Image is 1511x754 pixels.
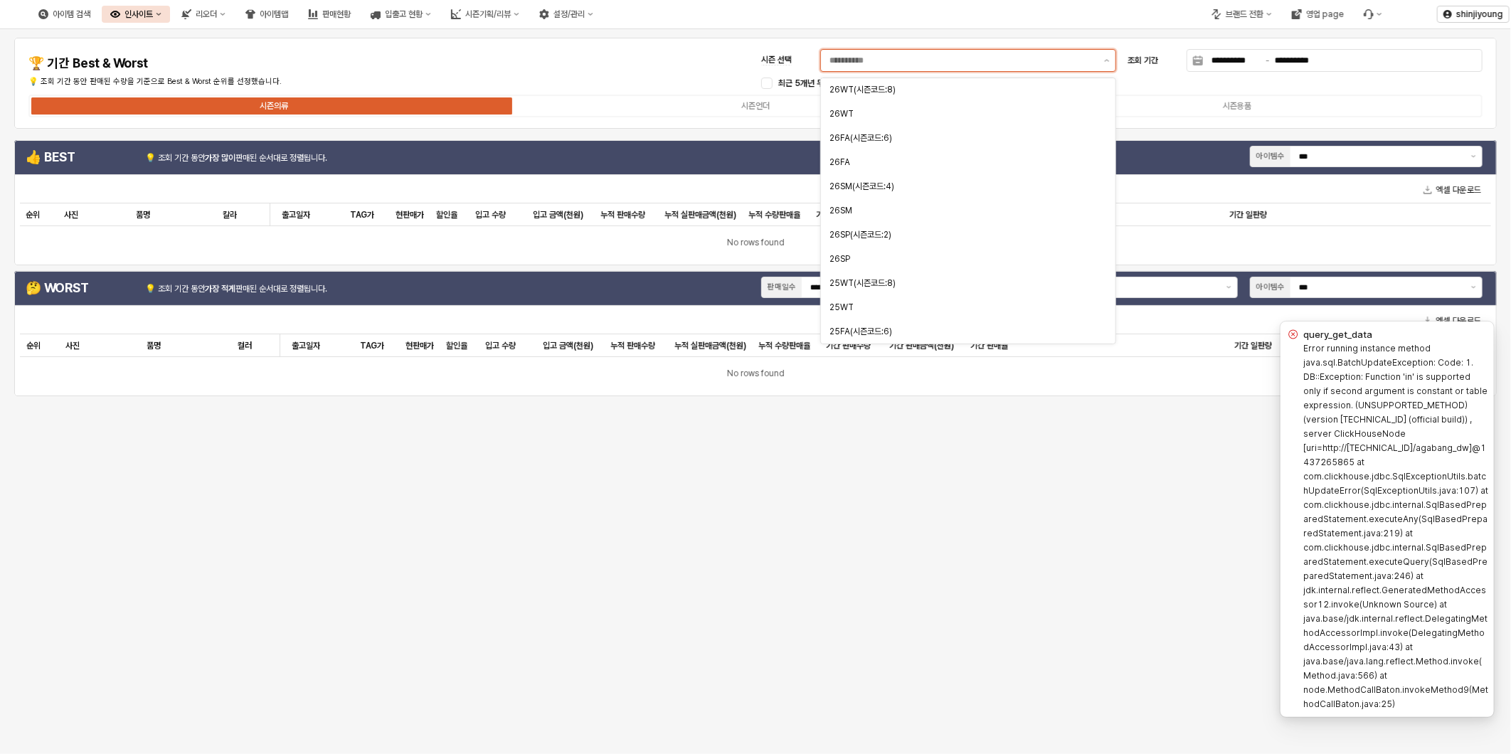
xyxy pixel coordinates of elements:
[322,9,351,19] div: 판매현황
[260,9,288,19] div: 아이템맵
[829,132,1098,144] div: 26FA(시즌코드:6)
[1283,6,1352,23] div: 영업 page
[1465,147,1482,166] button: 제안 사항 표시
[237,6,297,23] div: 아이템맵
[465,9,511,19] div: 시즌기획/리뷰
[102,6,170,23] div: 인사이트
[26,340,41,351] span: 순위
[205,284,219,294] strong: 가장
[829,84,1098,95] div: 26WT(시즌코드:8)
[282,209,310,221] span: 출고일자
[829,302,1098,313] div: 25WT
[600,209,645,221] span: 누적 판매수량
[299,6,359,23] div: 판매현황
[221,153,235,163] strong: 많이
[829,229,1098,240] div: 26SP(시즌코드:2)
[124,9,153,19] div: 인사이트
[30,6,99,23] div: 아이템 검색
[28,56,506,70] h4: 🏆 기간 Best & Worst
[768,281,796,294] div: 판매일수
[1128,55,1158,65] span: 조회 기간
[1226,9,1263,19] div: 브랜드 전환
[741,101,770,111] div: 시즌언더
[405,340,434,351] span: 현판매가
[64,209,78,221] span: 사진
[221,284,235,294] strong: 적게
[1234,340,1272,351] span: 기간 일판량
[1306,9,1344,19] div: 영업 page
[20,226,1491,260] div: No rows found
[829,326,1098,337] div: 25FA(시즌코드:6)
[350,209,374,221] span: TAG가
[260,101,288,111] div: 시즌의류
[360,340,384,351] span: TAG가
[829,181,1098,192] div: 26SM(시즌코드:4)
[1256,150,1285,163] div: 아이템수
[1203,6,1281,23] div: 브랜드 전환
[205,153,219,163] strong: 가장
[1229,209,1267,221] span: 기간 일판량
[362,6,440,23] div: 입출고 현황
[610,340,655,351] span: 누적 판매수량
[826,340,871,351] span: 기간 판매수량
[446,340,467,351] span: 할인율
[778,78,951,88] span: 최근 5개년 무시즌 모아보기([PHONE_NUMBER])
[533,209,583,221] span: 입고 금액(천원)
[1286,327,1300,341] div: error
[396,209,424,221] span: 현판매가
[515,100,997,112] label: 시즌언더
[20,357,1491,391] div: No rows found
[531,6,602,23] div: 설정/관리
[26,281,142,295] h4: 🤔 WORST
[136,209,150,221] span: 품명
[26,150,142,164] h4: 👍 BEST
[829,277,1098,289] div: 25WT(시즌코드:8)
[385,9,423,19] div: 입출고 현황
[829,205,1098,216] div: 26SM
[1355,6,1391,23] div: Menu item 6
[1221,277,1237,297] button: 제안 사항 표시
[223,209,237,221] span: 칼라
[475,209,506,221] span: 입고 수량
[196,9,217,19] div: 리오더
[996,100,1478,112] label: 시즌용품
[1418,312,1487,329] button: 엑셀 다운로드
[970,340,1008,351] span: 기간 판매율
[829,156,1098,168] div: 26FA
[485,340,516,351] span: 입고 수량
[889,340,954,351] span: 기간 판매금액(천원)
[543,340,593,351] span: 입고 금액(천원)
[1303,343,1488,709] label: Error running instance method java.sql.BatchUpdateException: Code: 1. DB::Exception: Function 'in...
[829,108,1098,120] div: 26WT
[1098,50,1115,71] button: 제안 사항 표시
[147,340,161,351] span: 품명
[53,9,90,19] div: 아이템 검색
[748,209,800,221] span: 누적 수량판매율
[436,209,457,221] span: 할인율
[1256,281,1285,294] div: 아이템수
[1418,181,1487,198] button: 엑셀 다운로드
[1303,327,1372,341] h4: query_get_data
[26,209,40,221] span: 순위
[145,152,506,164] p: 💡 조회 기간 동안 판매된 순서대로 정렬됩니다.
[173,6,234,23] div: 리오더
[292,340,320,351] span: 출고일자
[145,282,506,295] p: 💡 조회 기간 동안 판매된 순서대로 정렬됩니다.
[442,6,528,23] div: 시즌기획/리뷰
[238,340,252,351] span: 컬러
[1465,277,1482,297] button: 제안 사항 표시
[829,253,1098,265] div: 26SP
[65,340,80,351] span: 사진
[664,209,736,221] span: 누적 실판매금액(천원)
[758,340,810,351] span: 누적 수량판매율
[33,100,515,112] label: 시즌의류
[1263,324,1511,754] div: Notifications (F8)
[761,55,792,65] span: 시즌 선택
[553,9,585,19] div: 설정/관리
[1223,101,1251,111] div: 시즌용품
[674,340,746,351] span: 누적 실판매금액(천원)
[1456,9,1503,20] p: shinjiyoung
[28,76,633,88] p: 💡 조회 기간 동안 판매된 수량을 기준으로 Best & Worst 순위를 선정했습니다.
